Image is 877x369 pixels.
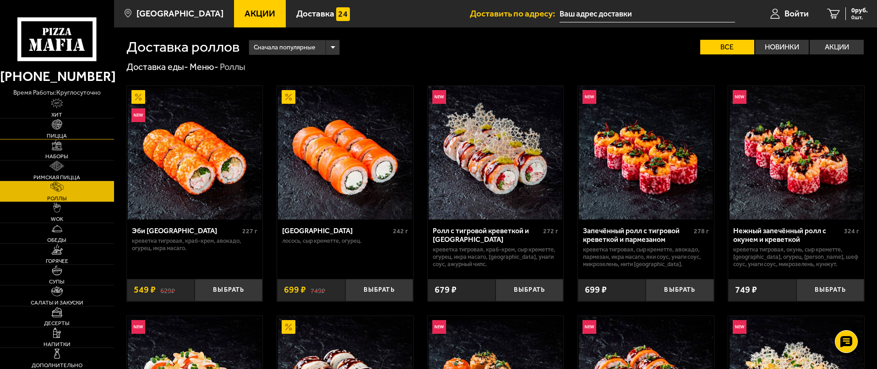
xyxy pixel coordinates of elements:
[470,9,560,18] span: Доставить по адресу:
[433,246,559,268] p: креветка тигровая, краб-крем, Сыр креметте, огурец, икра масаго, [GEOGRAPHIC_DATA], унаги соус, а...
[32,363,82,368] span: Дополнительно
[282,226,391,235] div: [GEOGRAPHIC_DATA]
[578,86,714,219] a: НовинкаЗапечённый ролл с тигровой креветкой и пармезаном
[735,285,757,294] span: 749 ₽
[132,237,258,252] p: креветка тигровая, краб-крем, авокадо, огурец, икра масаго.
[496,279,563,301] button: Выбрать
[844,227,859,235] span: 324 г
[132,226,240,235] div: Эби [GEOGRAPHIC_DATA]
[433,226,541,244] div: Ролл с тигровой креветкой и [GEOGRAPHIC_DATA]
[810,40,864,54] label: Акции
[160,285,175,294] s: 629 ₽
[284,285,306,294] span: 699 ₽
[51,216,63,222] span: WOK
[733,246,859,268] p: креветка тигровая, окунь, Сыр креметте, [GEOGRAPHIC_DATA], огурец, [PERSON_NAME], шеф соус, унаги...
[131,320,145,334] img: Новинка
[220,61,245,73] div: Роллы
[583,90,596,104] img: Новинка
[49,279,65,284] span: Супы
[310,285,325,294] s: 749 ₽
[585,285,607,294] span: 699 ₽
[432,90,446,104] img: Новинка
[126,40,240,54] h1: Доставка роллов
[393,227,408,235] span: 242 г
[733,90,746,104] img: Новинка
[46,258,68,264] span: Горячее
[345,279,413,301] button: Выбрать
[646,279,714,301] button: Выбрать
[45,154,68,159] span: Наборы
[432,320,446,334] img: Новинка
[700,40,754,54] label: Все
[694,227,709,235] span: 278 г
[755,40,809,54] label: Новинки
[242,227,257,235] span: 227 г
[31,300,83,305] span: Салаты и закуски
[435,285,457,294] span: 679 ₽
[282,90,295,104] img: Акционный
[579,86,713,219] img: Запечённый ролл с тигровой креветкой и пармезаном
[583,226,692,244] div: Запечённый ролл с тигровой креветкой и пармезаном
[730,86,863,219] img: Нежный запечённый ролл с окунем и креветкой
[195,279,262,301] button: Выбрать
[282,237,408,245] p: лосось, Сыр креметте, огурец.
[254,39,315,56] span: Сначала популярные
[47,237,66,243] span: Обеды
[583,246,709,268] p: креветка тигровая, Сыр креметте, авокадо, пармезан, икра масаго, яки соус, унаги соус, микрозелен...
[282,320,295,334] img: Акционный
[796,279,864,301] button: Выбрать
[278,86,412,219] img: Филадельфия
[51,112,62,118] span: Хит
[47,196,67,201] span: Роллы
[134,285,156,294] span: 549 ₽
[33,175,80,180] span: Римская пицца
[131,108,145,122] img: Новинка
[47,133,67,139] span: Пицца
[127,86,263,219] a: АкционныйНовинкаЭби Калифорния
[428,86,564,219] a: НовинкаРолл с тигровой креветкой и Гуакамоле
[429,86,562,219] img: Ролл с тигровой креветкой и Гуакамоле
[560,5,735,22] input: Ваш адрес доставки
[336,7,350,21] img: 15daf4d41897b9f0e9f617042186c801.svg
[190,61,218,72] a: Меню-
[728,86,864,219] a: НовинкаНежный запечённый ролл с окунем и креветкой
[131,90,145,104] img: Акционный
[733,226,842,244] div: Нежный запечённый ролл с окунем и креветкой
[543,227,558,235] span: 272 г
[277,86,413,219] a: АкционныйФиладельфия
[126,61,188,72] a: Доставка еды-
[784,9,809,18] span: Войти
[128,86,261,219] img: Эби Калифорния
[851,7,868,14] span: 0 руб.
[583,320,596,334] img: Новинка
[245,9,275,18] span: Акции
[851,15,868,20] span: 0 шт.
[136,9,223,18] span: [GEOGRAPHIC_DATA]
[296,9,334,18] span: Доставка
[44,342,71,347] span: Напитки
[733,320,746,334] img: Новинка
[44,321,70,326] span: Десерты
